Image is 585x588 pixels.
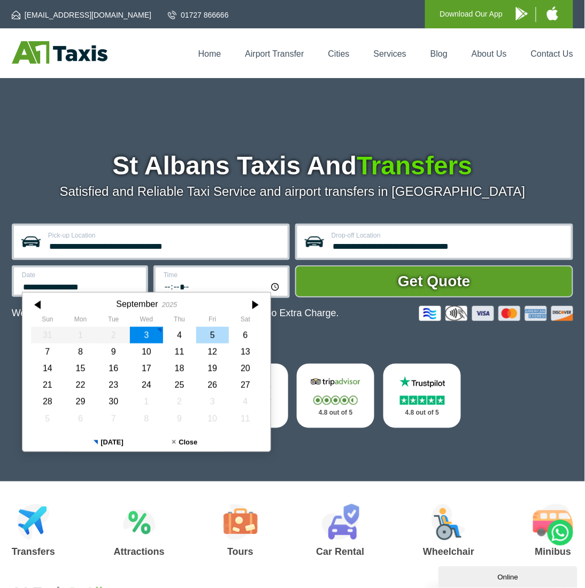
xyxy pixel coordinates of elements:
[196,393,229,410] div: 03 October 2025
[383,364,461,428] a: Trustpilot Stars 4.8 out of 5
[357,151,472,180] span: Transfers
[130,393,163,410] div: 01 October 2025
[309,407,363,420] p: 4.8 out of 5
[432,504,466,540] img: Wheelchair
[472,49,507,58] a: About Us
[12,41,107,64] img: A1 Taxis St Albans LTD
[31,327,64,343] div: 31 August 2025
[17,504,50,540] img: Airport Transfers
[97,327,130,343] div: 02 September 2025
[130,343,163,360] div: 10 September 2025
[64,377,97,393] div: 22 September 2025
[533,504,573,540] img: Minibus
[533,547,573,557] h3: Minibus
[163,410,196,427] div: 09 October 2025
[229,377,262,393] div: 27 September 2025
[97,343,130,360] div: 09 September 2025
[332,232,565,239] label: Drop-off Location
[229,316,262,326] th: Saturday
[321,504,359,540] img: Car Rental
[116,299,158,309] div: September
[217,308,339,318] span: The Car at No Extra Charge.
[196,327,229,343] div: 05 September 2025
[12,184,573,199] p: Satisfied and Reliable Taxi Service and airport transfers in [GEOGRAPHIC_DATA]
[97,316,130,326] th: Tuesday
[64,343,97,360] div: 08 September 2025
[419,306,573,321] img: Credit And Debit Cards
[97,410,130,427] div: 07 October 2025
[70,433,147,452] button: [DATE]
[12,10,151,20] a: [EMAIL_ADDRESS][DOMAIN_NAME]
[97,377,130,393] div: 23 September 2025
[196,410,229,427] div: 10 October 2025
[31,316,64,326] th: Sunday
[229,343,262,360] div: 13 September 2025
[31,343,64,360] div: 07 September 2025
[224,547,258,557] h3: Tours
[130,327,163,343] div: 03 September 2025
[395,407,449,420] p: 4.8 out of 5
[64,316,97,326] th: Monday
[245,49,304,58] a: Airport Transfer
[516,7,528,20] img: A1 Taxis Android App
[163,360,196,377] div: 18 September 2025
[229,410,262,427] div: 11 October 2025
[130,360,163,377] div: 17 September 2025
[229,327,262,343] div: 06 September 2025
[123,504,156,540] img: Attractions
[395,376,449,389] img: Trustpilot
[400,396,445,405] img: Stars
[295,265,573,297] button: Get Quote
[97,360,130,377] div: 16 September 2025
[12,153,573,179] h1: St Albans Taxis And
[309,376,363,389] img: Tripadvisor
[196,343,229,360] div: 12 September 2025
[163,316,196,326] th: Thursday
[97,393,130,410] div: 30 September 2025
[423,547,474,557] h3: Wheelchair
[162,301,177,309] div: 2025
[31,360,64,377] div: 14 September 2025
[31,410,64,427] div: 05 October 2025
[163,343,196,360] div: 11 September 2025
[64,327,97,343] div: 01 September 2025
[164,272,281,278] label: Time
[31,377,64,393] div: 21 September 2025
[229,393,262,410] div: 04 October 2025
[48,232,281,239] label: Pick-up Location
[531,49,573,58] a: Contact Us
[31,393,64,410] div: 28 September 2025
[196,360,229,377] div: 19 September 2025
[440,7,503,21] p: Download Our App
[198,49,221,58] a: Home
[224,504,258,540] img: Tours
[168,10,229,20] a: 01727 866666
[163,393,196,410] div: 02 October 2025
[196,377,229,393] div: 26 September 2025
[196,316,229,326] th: Friday
[313,396,358,405] img: Stars
[163,377,196,393] div: 25 September 2025
[12,547,55,557] h3: Transfers
[316,547,364,557] h3: Car Rental
[130,377,163,393] div: 24 September 2025
[147,433,223,452] button: Close
[130,316,163,326] th: Wednesday
[438,564,580,588] iframe: chat widget
[328,49,350,58] a: Cities
[229,360,262,377] div: 20 September 2025
[64,410,97,427] div: 06 October 2025
[22,272,140,278] label: Date
[64,360,97,377] div: 15 September 2025
[430,49,448,58] a: Blog
[114,547,165,557] h3: Attractions
[64,393,97,410] div: 29 September 2025
[163,327,196,343] div: 04 September 2025
[130,410,163,427] div: 08 October 2025
[547,6,558,20] img: A1 Taxis iPhone App
[12,308,339,319] p: We Now Accept Card & Contactless Payment In
[297,364,374,428] a: Tripadvisor Stars 4.8 out of 5
[374,49,406,58] a: Services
